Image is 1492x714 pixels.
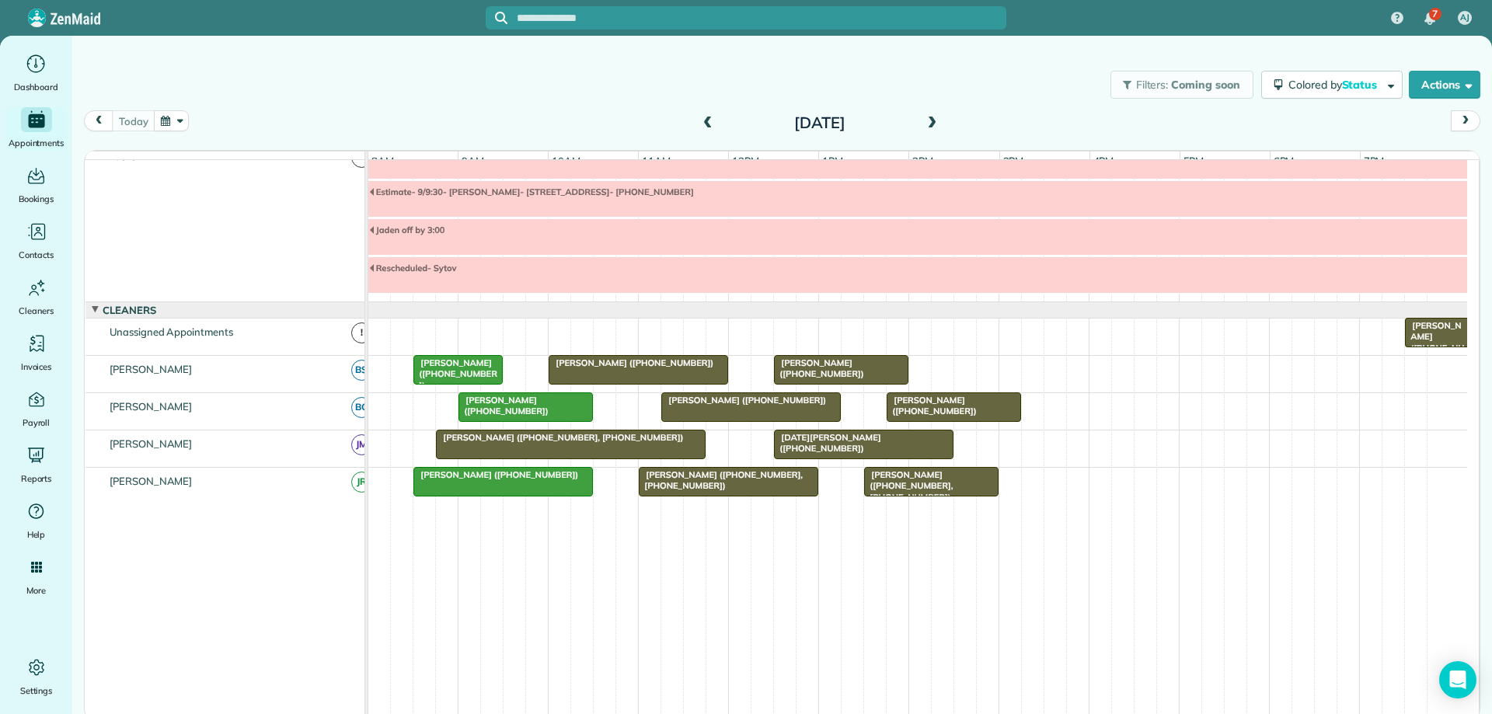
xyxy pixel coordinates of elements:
span: Unassigned Appointments [106,326,236,338]
h2: [DATE] [723,114,917,131]
span: [PERSON_NAME] [106,437,196,450]
span: Payroll [23,415,51,430]
a: Bookings [6,163,66,207]
button: prev [84,110,113,131]
span: Appointments [9,135,64,151]
span: [PERSON_NAME] ([PHONE_NUMBER]) [548,357,714,368]
a: Cleaners [6,275,66,319]
span: Settings [20,683,53,698]
a: Payroll [6,387,66,430]
span: Coming soon [1171,78,1241,92]
a: Settings [6,655,66,698]
span: Cleaners [19,303,54,319]
span: [PERSON_NAME] ([PHONE_NUMBER]) [1404,320,1464,364]
a: Dashboard [6,51,66,95]
span: 6pm [1271,155,1298,167]
span: Estimate- 9/9:30- [PERSON_NAME]- [STREET_ADDRESS]- [PHONE_NUMBER] [368,186,695,197]
span: [PERSON_NAME] ([PHONE_NUMBER], [PHONE_NUMBER]) [435,432,684,443]
span: JM [351,434,372,455]
div: Open Intercom Messenger [1439,661,1476,698]
span: Cleaners [99,304,159,316]
a: Appointments [6,107,66,151]
span: [PERSON_NAME] ([PHONE_NUMBER]) [886,395,977,416]
span: [PERSON_NAME] ([PHONE_NUMBER], [PHONE_NUMBER]) [638,469,803,491]
span: Invoices [21,359,52,374]
span: 7pm [1361,155,1388,167]
span: [DATE][PERSON_NAME] ([PHONE_NUMBER]) [773,432,880,454]
span: [PERSON_NAME] [106,363,196,375]
span: 2pm [909,155,936,167]
span: JR [351,472,372,493]
span: 4pm [1090,155,1117,167]
span: BS [351,360,372,381]
span: Rescheduled- Sytov [368,263,458,273]
span: [PERSON_NAME] ([PHONE_NUMBER]) [413,469,579,480]
span: 1pm [819,155,846,167]
span: 9am [458,155,487,167]
a: Help [6,499,66,542]
span: 5pm [1180,155,1208,167]
span: 12pm [729,155,762,167]
span: [PERSON_NAME] [106,475,196,487]
span: Jaden off by 3:00 [368,225,446,235]
span: 7 [1432,8,1438,20]
span: 10am [549,155,584,167]
span: Colored by [1288,78,1382,92]
span: Dashboard [14,79,58,95]
span: [PERSON_NAME] [106,400,196,413]
svg: Focus search [495,12,507,24]
span: Status [1342,78,1380,92]
button: Actions [1409,71,1480,99]
span: Bookings [19,191,54,207]
a: Invoices [6,331,66,374]
div: 7 unread notifications [1414,2,1446,36]
span: Contacts [19,247,54,263]
span: [PERSON_NAME] ([PHONE_NUMBER]) [458,395,549,416]
a: Reports [6,443,66,486]
button: Focus search [486,12,507,24]
span: Help [27,527,46,542]
a: Contacts [6,219,66,263]
span: More [26,583,46,598]
span: [PERSON_NAME] ([PHONE_NUMBER]) [773,357,864,379]
span: Reports [21,471,52,486]
span: 8am [368,155,397,167]
span: [PERSON_NAME] ([PHONE_NUMBER]) [413,357,497,391]
button: Colored byStatus [1261,71,1403,99]
span: ! [351,322,372,343]
button: today [112,110,155,131]
span: 11am [639,155,674,167]
button: next [1451,110,1480,131]
span: BC [351,397,372,418]
span: AJ [1460,12,1469,24]
span: [PERSON_NAME] ([PHONE_NUMBER], [PHONE_NUMBER]) [863,469,953,503]
span: 3pm [1000,155,1027,167]
span: [PERSON_NAME] ([PHONE_NUMBER]) [661,395,827,406]
span: Filters: [1136,78,1169,92]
